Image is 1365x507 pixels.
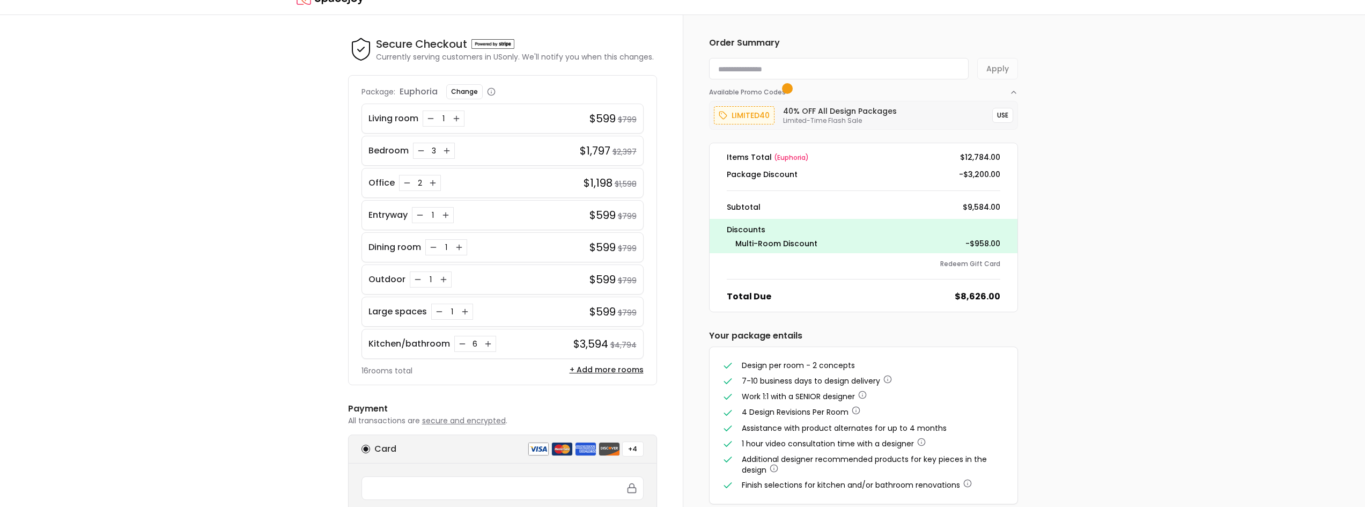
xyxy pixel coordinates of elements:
p: Bedroom [368,144,409,157]
h4: $3,594 [573,336,608,351]
div: 1 [441,242,452,253]
span: 1 hour video consultation time with a designer [742,438,914,449]
button: Decrease quantity for Large spaces [434,306,445,317]
dd: $9,584.00 [963,202,1000,212]
button: Decrease quantity for Living room [425,113,436,124]
button: Change [446,84,483,99]
p: Large spaces [368,305,427,318]
p: limited40 [732,109,770,122]
h6: 40% OFF All Design Packages [783,106,897,116]
small: $799 [618,114,637,125]
h4: $1,797 [580,143,610,158]
button: Decrease quantity for Kitchen/bathroom [457,339,468,349]
button: Increase quantity for Dining room [454,242,464,253]
small: $2,397 [613,146,637,157]
h4: $599 [589,111,616,126]
dt: Multi-Room Discount [735,238,817,249]
button: Increase quantity for Living room [451,113,462,124]
dd: $12,784.00 [960,152,1000,163]
button: Increase quantity for Large spaces [460,306,470,317]
button: Available Promo Codes [709,79,1018,97]
h4: $599 [589,240,616,255]
h4: Secure Checkout [376,36,467,52]
button: Decrease quantity for Office [402,178,412,188]
button: + Add more rooms [570,364,644,375]
p: Office [368,177,395,189]
button: Increase quantity for Entryway [440,210,451,221]
p: Dining room [368,241,421,254]
h6: Order Summary [709,36,1018,49]
p: Kitchen/bathroom [368,337,450,350]
p: euphoria [400,85,438,98]
small: $1,598 [615,179,637,189]
small: $799 [618,307,637,318]
span: Work 1:1 with a SENIOR designer [742,391,855,402]
span: 4 Design Revisions Per Room [742,407,848,417]
span: secure and encrypted [422,415,506,426]
small: $799 [618,243,637,254]
h4: $599 [589,272,616,287]
img: Powered by stripe [471,39,514,49]
div: 1 [447,306,458,317]
div: 2 [415,178,425,188]
button: Decrease quantity for Outdoor [412,274,423,285]
div: 3 [429,145,439,156]
dt: Items Total [727,152,809,163]
h6: Payment [348,402,657,415]
p: 16 rooms total [361,365,412,376]
p: Package: [361,86,395,97]
dt: Subtotal [727,202,761,212]
button: Increase quantity for Kitchen/bathroom [483,339,493,349]
div: 1 [427,210,438,221]
span: ( euphoria ) [774,153,809,162]
dd: $8,626.00 [955,290,1000,303]
div: 1 [438,113,449,124]
img: visa [528,442,549,456]
button: Increase quantity for Office [427,178,438,188]
span: Assistance with product alternates for up to 4 months [742,423,947,433]
p: Living room [368,112,418,125]
h6: Your package entails [709,329,1018,342]
button: Increase quantity for Outdoor [438,274,449,285]
p: Limited-Time Flash Sale [783,116,897,125]
div: Available Promo Codes [709,97,1018,130]
span: Additional designer recommended products for key pieces in the design [742,454,987,475]
button: +4 [622,442,644,457]
button: Increase quantity for Bedroom [441,145,452,156]
button: Decrease quantity for Dining room [428,242,439,253]
img: mastercard [551,442,573,456]
small: $4,794 [610,340,637,350]
span: Design per room - 2 concepts [742,360,855,371]
span: Available Promo Codes [709,88,789,97]
p: Currently serving customers in US only. We'll notify you when this changes. [376,52,654,62]
h4: $599 [589,208,616,223]
dt: Package Discount [727,169,798,180]
dt: Total Due [727,290,771,303]
dd: -$958.00 [965,238,1000,249]
small: $799 [618,211,637,222]
button: Redeem Gift Card [940,260,1000,268]
h4: $599 [589,304,616,319]
button: USE [992,108,1013,123]
h4: $1,198 [584,175,613,190]
iframe: Secure card number input frame [368,483,637,493]
small: $799 [618,275,637,286]
dd: -$3,200.00 [959,169,1000,180]
p: All transactions are . [348,415,657,426]
button: Decrease quantity for Bedroom [416,145,426,156]
p: Entryway [368,209,408,222]
p: Outdoor [368,273,405,286]
span: 7-10 business days to design delivery [742,376,880,386]
div: 6 [470,339,481,349]
span: Finish selections for kitchen and/or bathroom renovations [742,480,960,490]
p: Discounts [727,223,1000,236]
div: 1 [425,274,436,285]
button: Decrease quantity for Entryway [415,210,425,221]
img: american express [575,442,596,456]
h6: Card [374,443,396,455]
img: discover [599,442,620,456]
